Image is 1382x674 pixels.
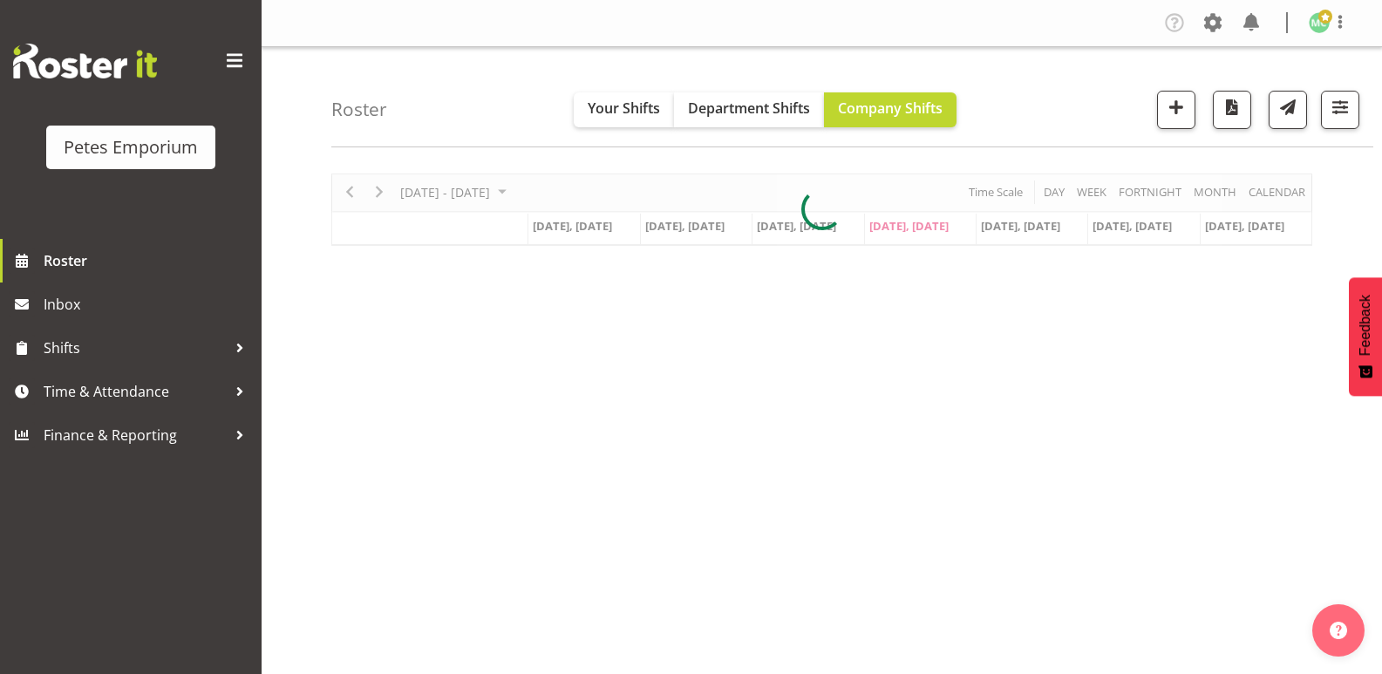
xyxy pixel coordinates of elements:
span: Finance & Reporting [44,422,227,448]
button: Add a new shift [1157,91,1195,129]
span: Roster [44,248,253,274]
img: melissa-cowen2635.jpg [1309,12,1330,33]
img: help-xxl-2.png [1330,622,1347,639]
span: Time & Attendance [44,378,227,405]
h4: Roster [331,99,387,119]
span: Your Shifts [588,99,660,118]
button: Download a PDF of the roster according to the set date range. [1213,91,1251,129]
span: Inbox [44,291,253,317]
button: Your Shifts [574,92,674,127]
span: Feedback [1358,295,1373,356]
button: Send a list of all shifts for the selected filtered period to all rostered employees. [1269,91,1307,129]
div: Petes Emporium [64,134,198,160]
button: Company Shifts [824,92,957,127]
span: Company Shifts [838,99,943,118]
button: Feedback - Show survey [1349,277,1382,396]
img: Rosterit website logo [13,44,157,78]
span: Department Shifts [688,99,810,118]
button: Filter Shifts [1321,91,1359,129]
span: Shifts [44,335,227,361]
button: Department Shifts [674,92,824,127]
